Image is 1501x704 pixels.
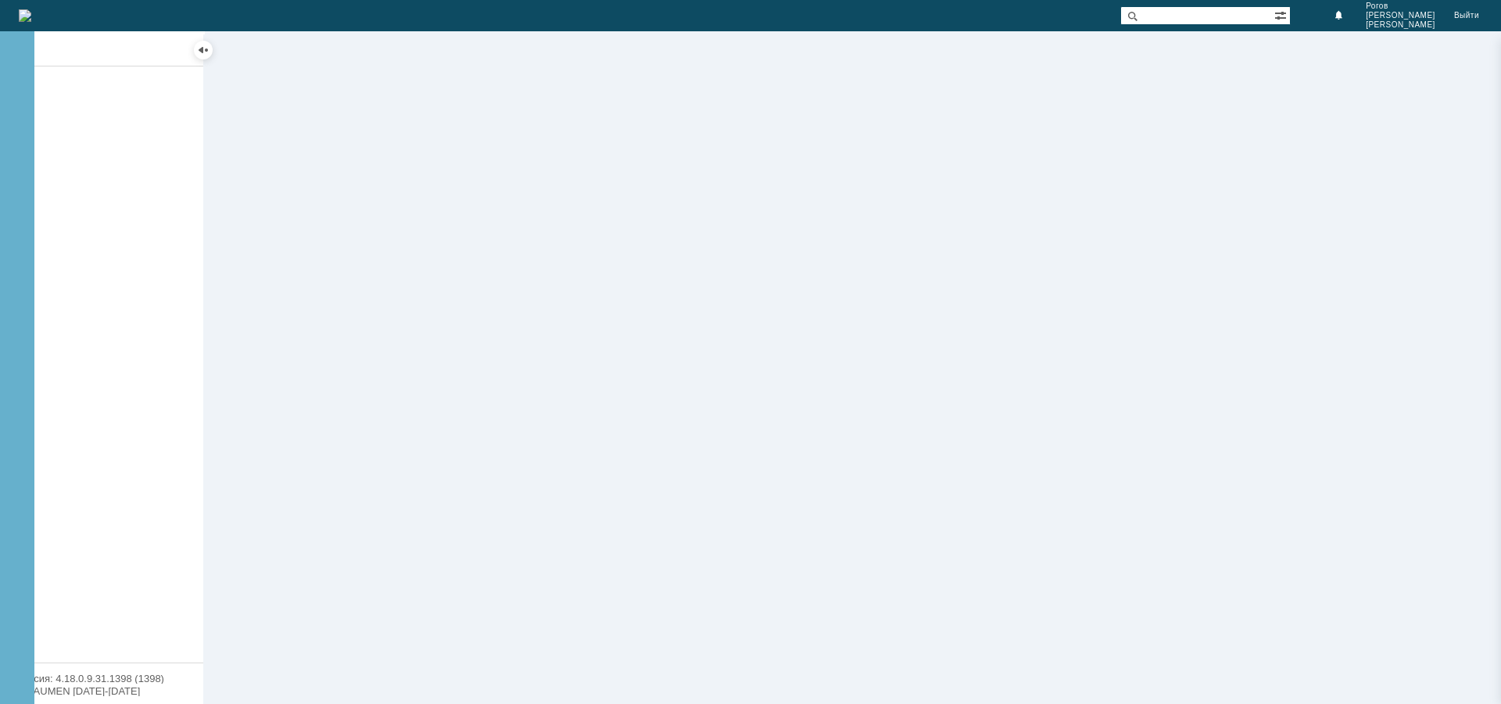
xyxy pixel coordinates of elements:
span: [PERSON_NAME] [1366,20,1435,30]
a: Перейти на домашнюю страницу [19,9,31,22]
img: logo [19,9,31,22]
span: Рогов [1366,2,1388,11]
span: Расширенный поиск [1274,7,1290,22]
div: Версия: 4.18.0.9.31.1398 (1398) [16,673,188,684]
span: [PERSON_NAME] [1366,11,1435,20]
div: © NAUMEN [DATE]-[DATE] [16,686,188,696]
div: Скрыть меню [194,41,213,59]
